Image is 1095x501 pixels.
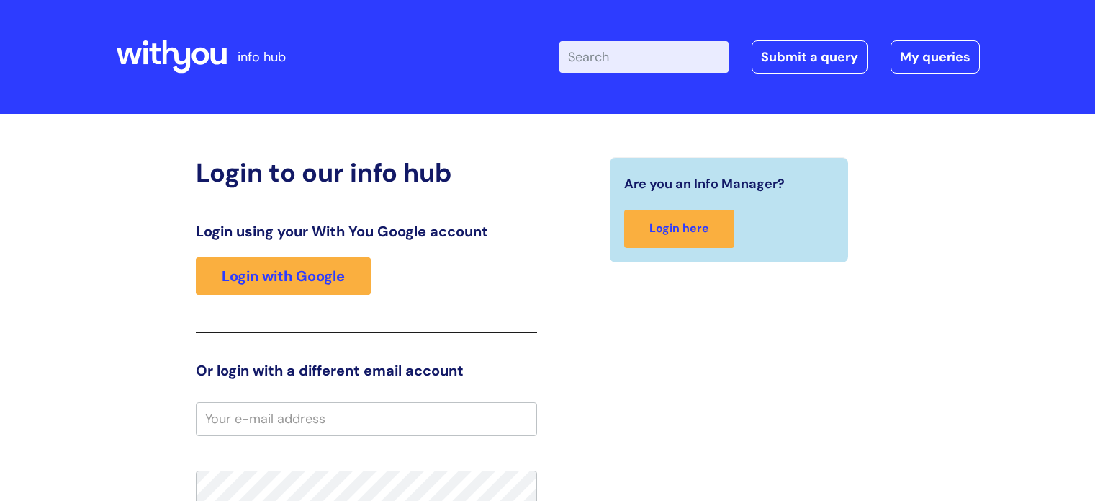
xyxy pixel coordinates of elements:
[891,40,980,74] a: My queries
[238,45,286,68] p: info hub
[624,172,785,195] span: Are you an Info Manager?
[624,210,734,248] a: Login here
[196,257,371,295] a: Login with Google
[196,223,537,240] h3: Login using your With You Google account
[196,402,537,435] input: Your e-mail address
[196,157,537,188] h2: Login to our info hub
[752,40,868,74] a: Submit a query
[559,41,729,73] input: Search
[196,362,537,379] h3: Or login with a different email account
